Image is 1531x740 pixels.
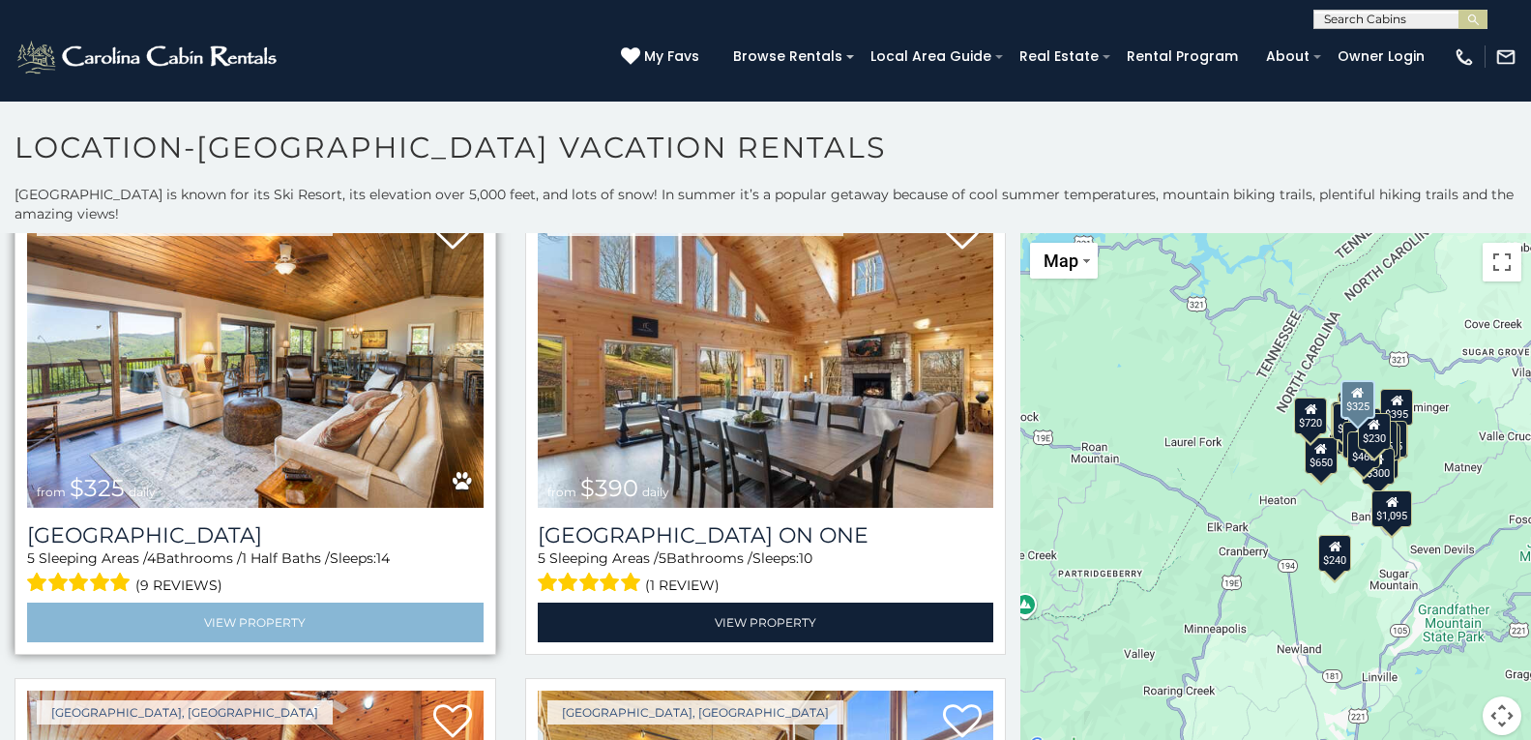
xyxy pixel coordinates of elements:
[1495,46,1516,68] img: mail-regular-white.png
[1380,389,1413,426] div: $395
[27,202,484,508] a: Beech Mountain Vista from $325 daily
[723,42,852,72] a: Browse Rentals
[27,202,484,508] img: Beech Mountain Vista
[642,485,669,499] span: daily
[1347,431,1380,468] div: $460
[1030,243,1098,279] button: Change map style
[943,214,982,254] a: Add to favorites
[538,202,994,508] a: Fairway Lodge On One from $390 daily
[1256,42,1319,72] a: About
[1483,243,1521,281] button: Toggle fullscreen view
[1358,413,1391,450] div: $230
[1318,534,1351,571] div: $240
[1333,402,1366,439] div: $235
[547,485,576,499] span: from
[659,549,666,567] span: 5
[37,700,333,725] a: [GEOGRAPHIC_DATA], [GEOGRAPHIC_DATA]
[580,474,638,502] span: $390
[433,214,472,254] a: Add to favorites
[1331,402,1364,439] div: $425
[27,522,484,548] h3: Beech Mountain Vista
[621,46,704,68] a: My Favs
[861,42,1001,72] a: Local Area Guide
[135,573,222,598] span: (9 reviews)
[538,549,545,567] span: 5
[547,700,843,725] a: [GEOGRAPHIC_DATA], [GEOGRAPHIC_DATA]
[645,573,720,598] span: (1 review)
[37,485,66,499] span: from
[1454,46,1475,68] img: phone-regular-white.png
[538,522,994,548] a: [GEOGRAPHIC_DATA] On One
[129,485,156,499] span: daily
[538,603,994,642] a: View Property
[1483,696,1521,735] button: Map camera controls
[1117,42,1248,72] a: Rental Program
[538,548,994,598] div: Sleeping Areas / Bathrooms / Sleeps:
[27,549,35,567] span: 5
[147,549,156,567] span: 4
[27,548,484,598] div: Sleeping Areas / Bathrooms / Sleeps:
[1371,490,1412,527] div: $1,095
[242,549,330,567] span: 1 Half Baths /
[27,603,484,642] a: View Property
[644,46,699,67] span: My Favs
[27,522,484,548] a: [GEOGRAPHIC_DATA]
[1010,42,1108,72] a: Real Estate
[376,549,390,567] span: 14
[1340,379,1375,418] div: $325
[15,38,282,76] img: White-1-2.png
[1044,251,1078,271] span: Map
[70,474,125,502] span: $325
[538,522,994,548] h3: Fairway Lodge On One
[1305,437,1338,474] div: $650
[538,202,994,508] img: Fairway Lodge On One
[1362,448,1395,485] div: $300
[1328,42,1434,72] a: Owner Login
[1295,397,1328,433] div: $720
[1342,421,1375,458] div: $545
[799,549,812,567] span: 10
